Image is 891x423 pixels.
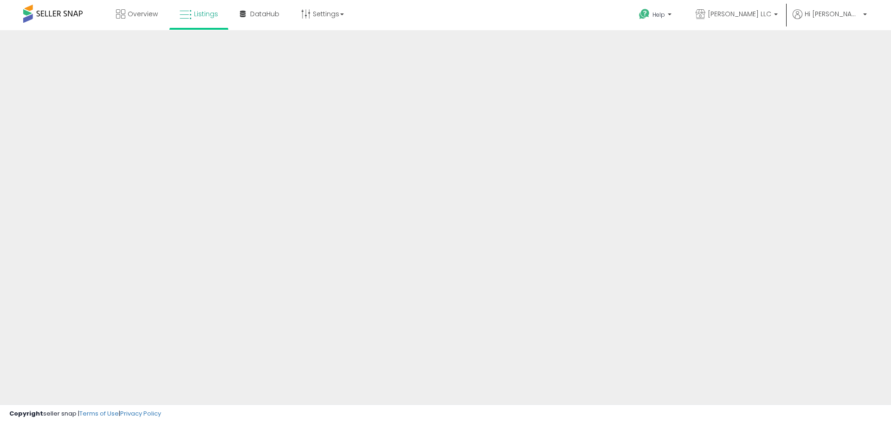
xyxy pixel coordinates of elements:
[652,11,665,19] span: Help
[708,9,771,19] span: [PERSON_NAME] LLC
[250,9,279,19] span: DataHub
[194,9,218,19] span: Listings
[639,8,650,20] i: Get Help
[805,9,860,19] span: Hi [PERSON_NAME]
[9,410,161,418] div: seller snap | |
[128,9,158,19] span: Overview
[79,409,119,418] a: Terms of Use
[632,1,681,30] a: Help
[9,409,43,418] strong: Copyright
[793,9,867,30] a: Hi [PERSON_NAME]
[120,409,161,418] a: Privacy Policy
